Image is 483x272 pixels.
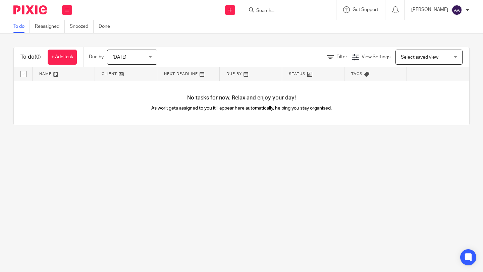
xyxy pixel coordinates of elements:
span: Tags [351,72,363,76]
span: Select saved view [401,55,438,60]
a: To do [13,20,30,33]
h4: No tasks for now. Relax and enjoy your day! [14,94,469,101]
span: Get Support [353,7,378,12]
a: Done [99,20,115,33]
img: svg%3E [451,5,462,15]
span: (0) [35,54,41,60]
a: Reassigned [35,20,65,33]
input: Search [256,8,316,14]
a: Snoozed [70,20,94,33]
h1: To do [20,54,41,61]
span: View Settings [362,55,390,59]
a: + Add task [48,50,77,65]
img: Pixie [13,5,47,14]
p: As work gets assigned to you it'll appear here automatically, helping you stay organised. [128,105,356,112]
p: [PERSON_NAME] [411,6,448,13]
span: [DATE] [112,55,126,60]
span: Filter [336,55,347,59]
p: Due by [89,54,104,60]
